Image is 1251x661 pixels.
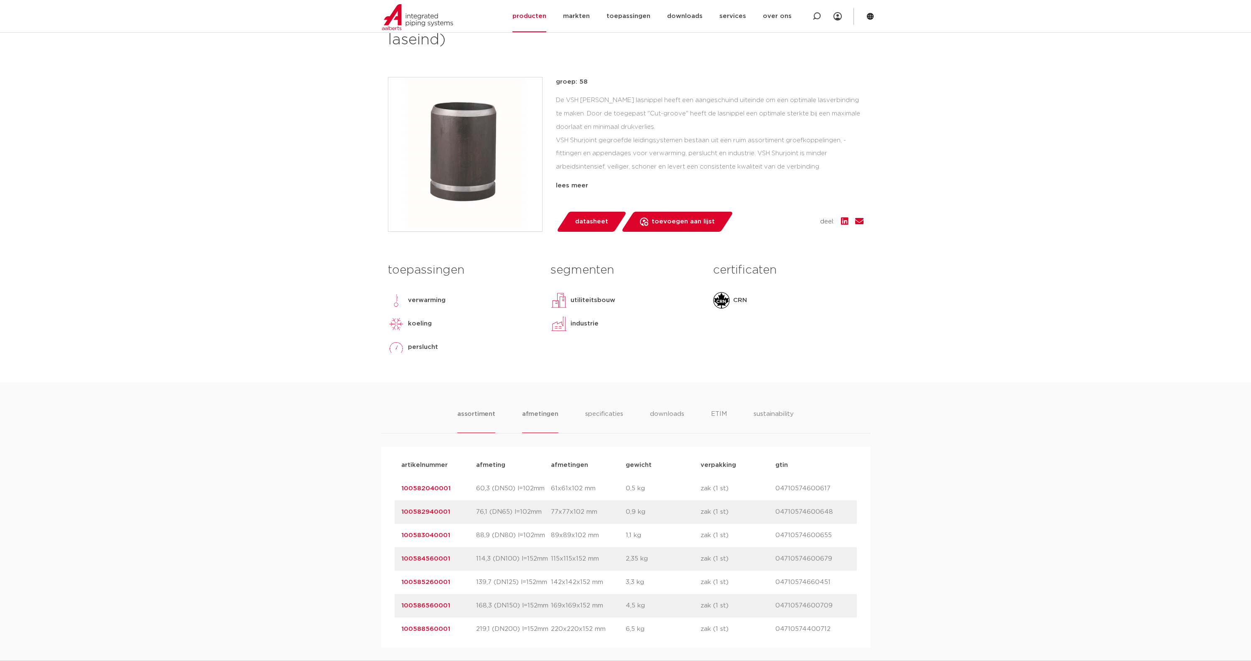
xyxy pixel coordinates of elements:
[388,77,542,231] img: Product Image for VSH Shurjoint groef lasnippel (groef x laseind)
[775,530,850,541] p: 04710574600655
[476,484,551,494] p: 60,3 (DN50) l=102mm
[401,532,450,538] a: 100583040001
[556,94,864,177] div: De VSH [PERSON_NAME] lasnippel heeft een aangeschuind uiteinde om een optimale lasverbinding te m...
[626,624,701,634] p: 6,5 kg
[388,292,405,309] img: verwarming
[775,624,850,634] p: 04710574400712
[476,530,551,541] p: 88,9 (DN80) l=102mm
[457,409,495,433] li: assortiment
[575,215,608,228] span: datasheet
[551,530,626,541] p: 89x89x102 mm
[775,577,850,587] p: 04710574660451
[476,554,551,564] p: 114,3 (DN100) l=152mm
[550,262,701,279] h3: segmenten
[626,577,701,587] p: 3,3 kg
[820,217,834,227] span: deel:
[775,601,850,611] p: 04710574600709
[556,77,864,87] p: groep: 58
[701,577,775,587] p: zak (1 st)
[476,601,551,611] p: 168,3 (DN150) l=152mm
[401,460,476,470] p: artikelnummer
[711,409,727,433] li: ETIM
[401,485,451,492] a: 100582040001
[701,484,775,494] p: zak (1 st)
[476,577,551,587] p: 139,7 (DN125) l=152mm
[701,624,775,634] p: zak (1 st)
[551,601,626,611] p: 169x169x152 mm
[650,409,684,433] li: downloads
[701,554,775,564] p: zak (1 st)
[652,215,715,228] span: toevoegen aan lijst
[388,315,405,332] img: koeling
[733,295,747,305] p: CRN
[626,601,701,611] p: 4,5 kg
[563,177,864,204] li: VSH Shurjoint is ideaal te combineren met andere VSH-systemen zoals VSH XPress, VSH SudoPress en ...
[626,507,701,517] p: 0,9 kg
[401,602,450,609] a: 100586560001
[408,295,446,305] p: verwarming
[551,554,626,564] p: 115x115x152 mm
[626,530,701,541] p: 1,1 kg
[701,460,775,470] p: verpakking
[401,556,450,562] a: 100584560001
[551,460,626,470] p: afmetingen
[388,262,538,279] h3: toepassingen
[701,601,775,611] p: zak (1 st)
[713,262,863,279] h3: certificaten
[408,342,438,352] p: perslucht
[585,409,623,433] li: specificaties
[701,530,775,541] p: zak (1 st)
[550,315,567,332] img: industrie
[626,460,701,470] p: gewicht
[408,319,432,329] p: koeling
[401,626,450,632] a: 100588560001
[571,319,599,329] p: industrie
[701,507,775,517] p: zak (1 st)
[713,292,730,309] img: CRN
[571,295,615,305] p: utiliteitsbouw
[476,460,551,470] p: afmeting
[556,181,864,191] div: lees meer
[522,409,558,433] li: afmetingen
[775,554,850,564] p: 04710574600679
[551,484,626,494] p: 61x61x102 mm
[775,484,850,494] p: 04710574600617
[775,507,850,517] p: 04710574600648
[754,409,794,433] li: sustainability
[476,507,551,517] p: 76,1 (DN65) l=102mm
[551,624,626,634] p: 220x220x152 mm
[551,507,626,517] p: 77x77x102 mm
[775,460,850,470] p: gtin
[550,292,567,309] img: utiliteitsbouw
[551,577,626,587] p: 142x142x152 mm
[401,579,450,585] a: 100585260001
[401,509,450,515] a: 100582940001
[626,554,701,564] p: 2,35 kg
[476,624,551,634] p: 219,1 (DN200) l=152mm
[556,212,627,232] a: datasheet
[626,484,701,494] p: 0,5 kg
[388,339,405,356] img: perslucht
